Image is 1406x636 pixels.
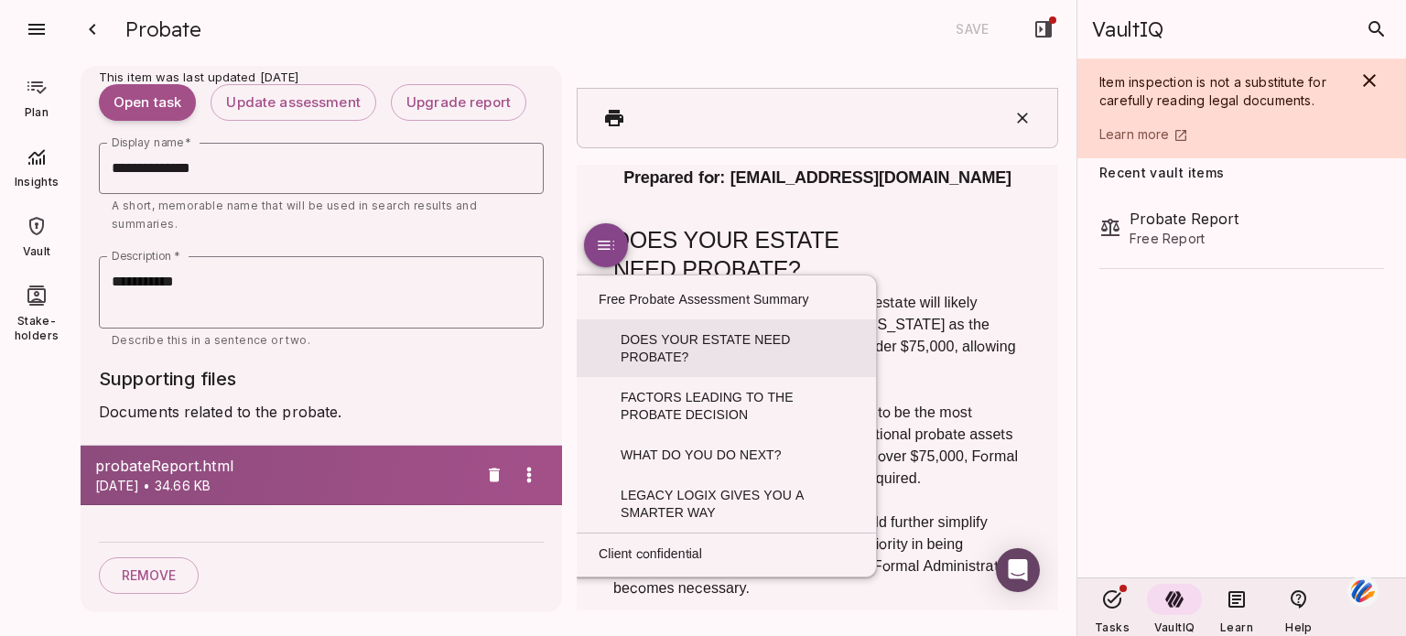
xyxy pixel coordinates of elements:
span: probateReport.html [95,455,478,477]
span: Learn more [1099,126,1170,142]
span: Documents related to the probate. [99,403,341,421]
span: Upgrade report [406,94,511,112]
button: Open task [99,84,196,121]
span: Insights [4,175,70,189]
img: svg+xml;base64,PHN2ZyB3aWR0aD0iNDQiIGhlaWdodD0iNDQiIHZpZXdCb3g9IjAgMCA0NCA0NCIgZmlsbD0ibm9uZSIgeG... [1347,575,1379,609]
span: Learn [1220,620,1253,634]
button: Update assessment [211,84,376,121]
button: Upgrade report [391,84,526,121]
span: Describe this in a sentence or two. [112,333,310,347]
span: A short, memorable name that will be used in search results and summaries. [112,199,481,231]
span: Remove [122,567,176,584]
span: VaultIQ [1154,620,1195,634]
label: Display name [112,135,191,150]
span: Open task [114,94,181,112]
span: Item inspection is not a substitute for carefully reading legal documents. [1099,74,1330,108]
span: Plan [25,105,49,120]
span: Supporting files [99,368,236,390]
span: Probate [125,16,200,42]
span: Vault [23,244,51,259]
div: probateReport.html[DATE] • 34.66 KB [81,446,562,504]
span: Recent vault items [1099,166,1224,180]
button: Remove [99,557,199,594]
span: This item was last updated [DATE] [62,59,1076,95]
span: Free Report [1130,230,1384,248]
span: Help [1285,620,1312,634]
iframe: HTML Preview [577,165,1058,610]
span: Update assessment [226,94,361,112]
span: VaultIQ [1092,16,1163,42]
span: Tasks [1095,620,1130,634]
p: [DATE] • 34.66 KB [95,477,478,495]
button: Remove [478,458,511,491]
label: Description [112,248,180,264]
span: Probate Report [1130,208,1384,230]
